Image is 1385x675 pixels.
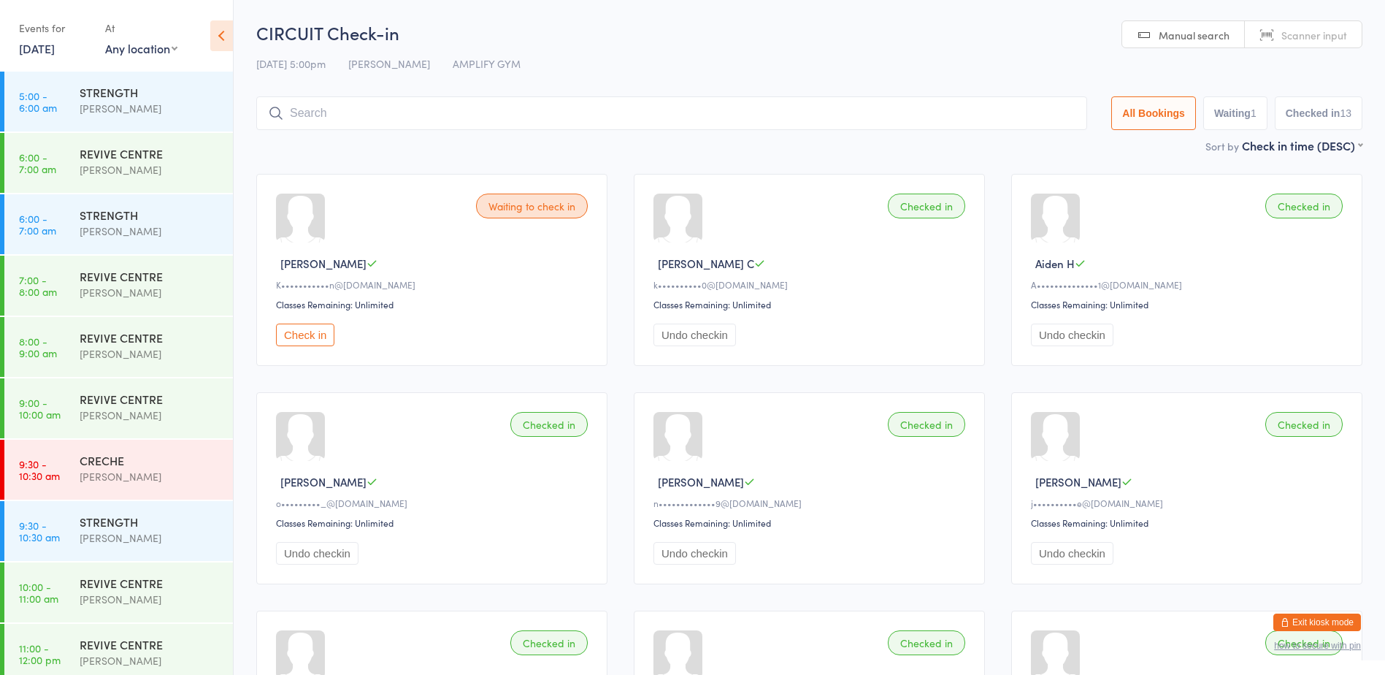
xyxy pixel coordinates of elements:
button: Exit kiosk mode [1273,614,1361,631]
div: Checked in [888,630,965,655]
div: REVIVE CENTRE [80,391,220,407]
div: Checked in [1265,412,1343,437]
div: [PERSON_NAME] [80,223,220,240]
div: STRENGTH [80,514,220,530]
div: Classes Remaining: Unlimited [653,298,970,310]
div: n•••••••••••••9@[DOMAIN_NAME] [653,497,970,509]
button: Undo checkin [1031,324,1113,346]
span: [PERSON_NAME] C [658,256,754,271]
div: Events for [19,16,91,40]
div: k••••••••••0@[DOMAIN_NAME] [653,278,970,291]
div: [PERSON_NAME] [80,530,220,546]
button: Undo checkin [653,324,736,346]
a: 9:00 -10:00 amREVIVE CENTRE[PERSON_NAME] [4,378,233,438]
time: 5:00 - 6:00 am [19,90,57,113]
div: o•••••••••_@[DOMAIN_NAME] [276,497,592,509]
div: [PERSON_NAME] [80,346,220,362]
time: 11:00 - 12:00 pm [19,642,61,666]
div: Checked in [888,412,965,437]
span: [PERSON_NAME] [280,474,367,489]
div: STRENGTH [80,207,220,223]
div: Checked in [510,412,588,437]
div: At [105,16,177,40]
a: 10:00 -11:00 amREVIVE CENTRE[PERSON_NAME] [4,562,233,622]
div: STRENGTH [80,84,220,100]
span: [PERSON_NAME] [348,56,430,71]
a: 6:00 -7:00 amREVIVE CENTRE[PERSON_NAME] [4,133,233,193]
time: 9:30 - 10:30 am [19,519,60,543]
div: [PERSON_NAME] [80,468,220,485]
div: Classes Remaining: Unlimited [276,298,592,310]
time: 6:00 - 7:00 am [19,213,56,236]
a: 9:30 -10:30 amCRECHE[PERSON_NAME] [4,440,233,500]
span: Scanner input [1281,28,1347,42]
button: Undo checkin [276,542,358,565]
div: [PERSON_NAME] [80,284,220,301]
span: [PERSON_NAME] [280,256,367,271]
button: Check in [276,324,334,346]
div: Classes Remaining: Unlimited [653,516,970,529]
div: [PERSON_NAME] [80,407,220,424]
div: Check in time (DESC) [1242,137,1362,153]
a: 6:00 -7:00 amSTRENGTH[PERSON_NAME] [4,194,233,254]
div: j••••••••••e@[DOMAIN_NAME] [1031,497,1347,509]
div: Checked in [1265,194,1343,218]
div: Classes Remaining: Unlimited [1031,516,1347,529]
time: 10:00 - 11:00 am [19,581,58,604]
div: Classes Remaining: Unlimited [276,516,592,529]
div: Checked in [888,194,965,218]
span: [DATE] 5:00pm [256,56,326,71]
div: Any location [105,40,177,56]
span: [PERSON_NAME] [1035,474,1121,489]
span: Aiden H [1035,256,1075,271]
div: REVIVE CENTRE [80,268,220,284]
div: [PERSON_NAME] [80,591,220,608]
div: REVIVE CENTRE [80,329,220,346]
a: [DATE] [19,40,55,56]
button: Waiting1 [1203,96,1267,130]
time: 8:00 - 9:00 am [19,335,57,359]
time: 7:00 - 8:00 am [19,274,57,297]
div: 13 [1340,107,1351,119]
a: 9:30 -10:30 amSTRENGTH[PERSON_NAME] [4,501,233,561]
div: Waiting to check in [476,194,588,218]
h2: CIRCUIT Check-in [256,20,1362,45]
time: 6:00 - 7:00 am [19,151,56,175]
input: Search [256,96,1087,130]
button: Checked in13 [1275,96,1362,130]
button: Undo checkin [653,542,736,565]
div: K•••••••••••n@[DOMAIN_NAME] [276,278,592,291]
div: REVIVE CENTRE [80,636,220,652]
div: Classes Remaining: Unlimited [1031,298,1347,310]
label: Sort by [1205,139,1239,153]
div: REVIVE CENTRE [80,575,220,591]
span: AMPLIFY GYM [453,56,521,71]
a: 5:00 -6:00 amSTRENGTH[PERSON_NAME] [4,72,233,131]
div: [PERSON_NAME] [80,100,220,117]
div: CRECHE [80,452,220,468]
div: Checked in [510,630,588,655]
span: [PERSON_NAME] [658,474,744,489]
div: [PERSON_NAME] [80,161,220,178]
button: how to secure with pin [1274,641,1361,651]
div: 1 [1251,107,1257,119]
a: 8:00 -9:00 amREVIVE CENTRE[PERSON_NAME] [4,317,233,377]
div: Checked in [1265,630,1343,655]
div: [PERSON_NAME] [80,652,220,669]
span: Manual search [1159,28,1229,42]
button: All Bookings [1111,96,1196,130]
div: A••••••••••••••1@[DOMAIN_NAME] [1031,278,1347,291]
button: Undo checkin [1031,542,1113,565]
a: 7:00 -8:00 amREVIVE CENTRE[PERSON_NAME] [4,256,233,316]
time: 9:00 - 10:00 am [19,397,61,420]
time: 9:30 - 10:30 am [19,458,60,481]
div: REVIVE CENTRE [80,145,220,161]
